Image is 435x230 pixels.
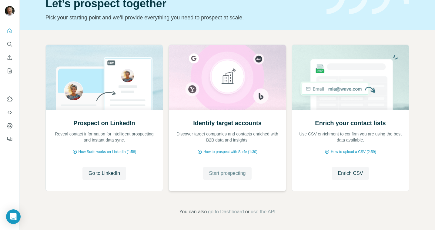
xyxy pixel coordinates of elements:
button: My lists [5,65,15,76]
button: Use Surfe API [5,107,15,118]
span: Start prospecting [209,170,246,177]
span: How to prospect with Surfe (1:30) [203,149,257,155]
p: Use CSV enrichment to confirm you are using the best data available. [298,131,403,143]
button: Search [5,39,15,50]
p: Discover target companies and contacts enriched with B2B data and insights. [175,131,280,143]
p: Pick your starting point and we’ll provide everything you need to prospect at scale. [45,13,319,22]
button: Feedback [5,134,15,145]
h2: Prospect on LinkedIn [73,119,135,127]
button: Enrich CSV [5,52,15,63]
h2: Identify target accounts [193,119,262,127]
span: How to upload a CSV (2:59) [331,149,376,155]
button: use the API [251,208,276,215]
button: Enrich CSV [332,167,369,180]
button: go to Dashboard [208,208,244,215]
img: Identify target accounts [169,45,286,110]
h2: Enrich your contact lists [315,119,386,127]
button: Quick start [5,25,15,36]
button: Go to LinkedIn [82,167,126,180]
span: How Surfe works on LinkedIn (1:58) [79,149,136,155]
div: Open Intercom Messenger [6,209,21,224]
span: or [245,208,249,215]
img: Avatar [5,6,15,16]
span: You can also [179,208,207,215]
p: Reveal contact information for intelligent prospecting and instant data sync. [52,131,157,143]
button: Use Surfe on LinkedIn [5,94,15,105]
button: Dashboard [5,120,15,131]
img: Prospect on LinkedIn [45,45,163,110]
span: Go to LinkedIn [89,170,120,177]
button: Start prospecting [203,167,252,180]
img: Enrich your contact lists [292,45,409,110]
span: Enrich CSV [338,170,363,177]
